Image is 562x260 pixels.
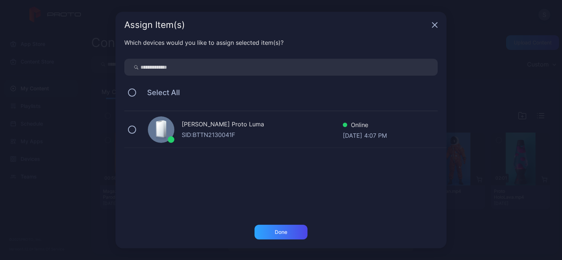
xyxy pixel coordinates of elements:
div: Done [275,229,287,235]
div: Assign Item(s) [124,21,429,29]
button: Done [255,225,307,239]
span: Select All [140,88,180,97]
div: Online [343,120,387,131]
div: [PERSON_NAME] Proto Luma [182,120,343,130]
div: SID: BTTN2130041F [182,130,343,139]
div: Which devices would you like to assign selected item(s)? [124,38,438,47]
div: [DATE] 4:07 PM [343,131,387,138]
